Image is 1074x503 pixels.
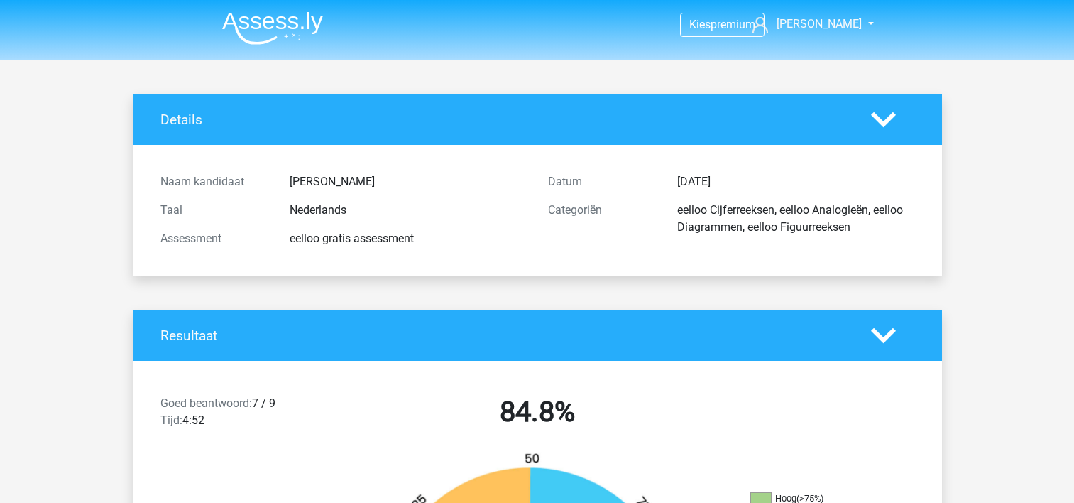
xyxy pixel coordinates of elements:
[150,230,279,247] div: Assessment
[279,173,537,190] div: [PERSON_NAME]
[222,11,323,45] img: Assessly
[689,18,711,31] span: Kies
[747,16,863,33] a: [PERSON_NAME]
[537,173,667,190] div: Datum
[354,395,720,429] h2: 84.8%
[279,230,537,247] div: eelloo gratis assessment
[681,15,764,34] a: Kiespremium
[667,202,925,236] div: eelloo Cijferreeksen, eelloo Analogieën, eelloo Diagrammen, eelloo Figuurreeksen
[150,395,344,435] div: 7 / 9 4:52
[711,18,755,31] span: premium
[279,202,537,219] div: Nederlands
[160,396,252,410] span: Goed beantwoord:
[667,173,925,190] div: [DATE]
[150,202,279,219] div: Taal
[160,413,182,427] span: Tijd:
[537,202,667,236] div: Categoriën
[160,328,850,344] h4: Resultaat
[150,173,279,190] div: Naam kandidaat
[160,112,850,128] h4: Details
[777,17,862,31] span: [PERSON_NAME]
